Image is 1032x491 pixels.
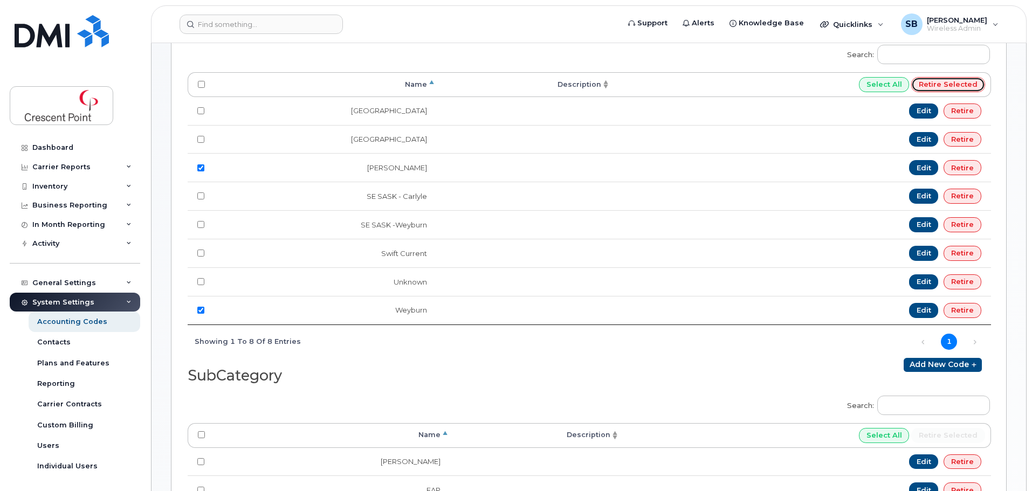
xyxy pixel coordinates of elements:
span: Alerts [692,18,714,29]
td: [PERSON_NAME] [215,448,450,476]
td: SE SASK - Carlyle [215,182,437,210]
a: Edit [909,160,939,175]
td: [PERSON_NAME] [215,153,437,182]
span: Wireless Admin [927,24,987,33]
span: Support [637,18,668,29]
a: Retire [944,103,981,119]
td: Weyburn [215,296,437,324]
a: Previous [915,334,931,350]
input: Retire selected [911,77,985,92]
a: Retire [944,160,981,175]
a: Edit [909,454,939,469]
a: 1 [941,334,957,350]
a: Retire [944,246,981,261]
input: Select All [859,77,910,92]
input: Search: [877,45,990,64]
a: Edit [909,303,939,318]
a: Edit [909,189,939,204]
th: Description: activate to sort column ascending [437,72,611,97]
td: [GEOGRAPHIC_DATA] [215,97,437,125]
a: Alerts [675,12,722,34]
span: Knowledge Base [739,18,804,29]
a: Retire [944,303,981,318]
label: Search: [840,38,990,68]
td: Swift Current [215,239,437,267]
a: Next [967,334,983,350]
div: Showing 1 to 8 of 8 entries [188,332,301,350]
div: Quicklinks [813,13,891,35]
th: Name: activate to sort column descending [215,72,437,97]
th: Description: activate to sort column ascending [450,423,621,448]
span: SB [905,18,918,31]
span: Quicklinks [833,20,872,29]
h2: SubCategory [188,368,580,384]
a: Retire [944,217,981,232]
a: Retire [944,189,981,204]
label: Search: [840,389,990,419]
td: SE SASK -Weyburn [215,210,437,239]
span: [PERSON_NAME] [927,16,987,24]
input: Search: [877,396,990,415]
a: Edit [909,132,939,147]
a: Knowledge Base [722,12,811,34]
a: Edit [909,274,939,289]
a: Support [621,12,675,34]
input: Find something... [180,15,343,34]
a: Edit [909,217,939,232]
td: Unknown [215,267,437,296]
th: Name: activate to sort column descending [215,423,450,448]
input: Select All [859,428,910,443]
a: Edit [909,246,939,261]
td: [GEOGRAPHIC_DATA] [215,125,437,154]
div: Stephanie Black [893,13,1006,35]
a: Retire [944,454,981,469]
a: Retire [944,132,981,147]
a: Edit [909,103,939,119]
a: Add new code [904,358,982,372]
a: Retire [944,274,981,289]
